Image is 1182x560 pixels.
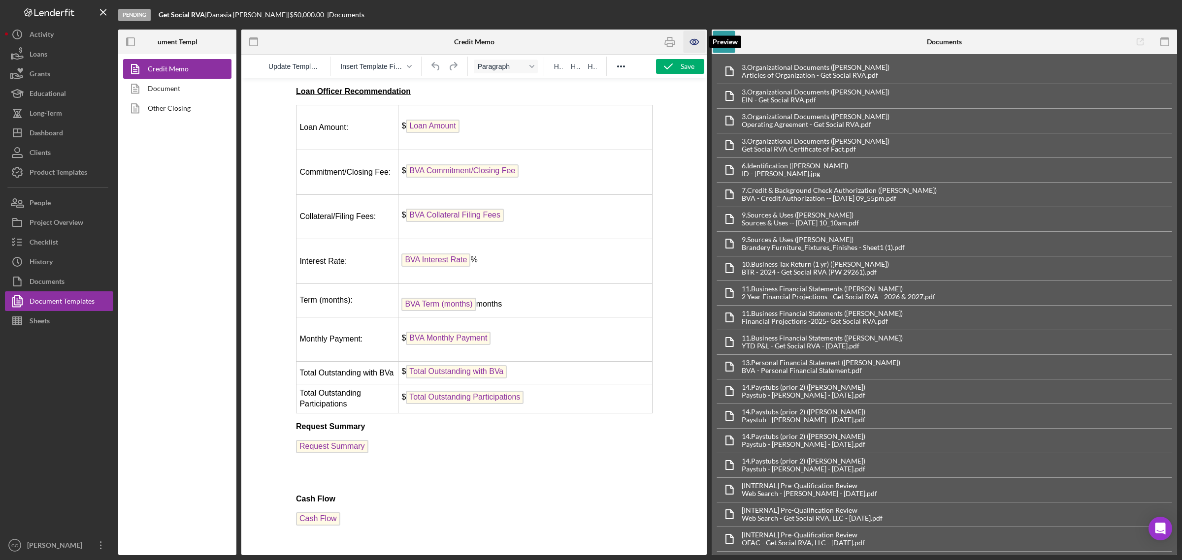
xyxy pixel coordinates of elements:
[159,10,205,19] b: Get Social RVA
[118,9,151,21] div: Pending
[742,317,903,325] div: Financial Projections -2025- Get Social RVA.pdf
[742,465,865,473] div: Paystub - [PERSON_NAME] - [DATE].pdf
[207,11,290,19] div: Danasia [PERSON_NAME] |
[742,293,935,301] div: 2 Year Financial Projections - Get Social RVA - 2026 & 2027.pdf
[30,123,63,145] div: Dashboard
[656,59,704,74] button: Save
[5,311,113,331] button: Sheets
[30,311,50,333] div: Sheets
[742,162,848,170] div: 6. Identification ([PERSON_NAME])
[30,252,53,274] div: History
[5,103,113,123] button: Long-Term
[11,543,18,548] text: CC
[742,359,900,367] div: 13. Personal Financial Statement ([PERSON_NAME])
[742,113,889,121] div: 3. Organizational Documents ([PERSON_NAME])
[454,38,494,46] b: Credit Memo
[742,63,889,71] div: 3. Organizational Documents ([PERSON_NAME])
[742,211,859,219] div: 9. Sources & Uses ([PERSON_NAME])
[5,193,113,213] button: People
[742,482,877,490] div: [INTERNAL] Pre-Qualification Review
[742,244,905,251] div: Brandery Furniture_Fixtures_Finishes - Sheet1 (1).pdf
[145,38,210,46] b: Document Templates
[30,232,58,254] div: Checklist
[742,416,865,424] div: Paystub - [PERSON_NAME] - [DATE].pdf
[742,194,937,202] div: BVA - Credit Authorization -- [DATE] 09_55pm.pdf
[290,11,327,19] div: $50,000.00
[5,162,113,182] a: Product Templates
[427,60,444,73] button: Undo
[742,187,937,194] div: 7. Credit & Background Check Authorization ([PERSON_NAME])
[742,383,865,391] div: 14. Paystubs (prior 2) ([PERSON_NAME])
[159,11,207,19] div: |
[5,232,113,252] button: Checklist
[681,59,694,74] div: Save
[742,236,905,244] div: 9. Sources & Uses ([PERSON_NAME])
[742,219,859,227] div: Sources & Uses -- [DATE] 10_10am.pdf
[264,60,324,73] button: Reset the template to the current product template value
[30,291,95,313] div: Document Templates
[5,25,113,44] button: Activity
[742,490,877,498] div: Web Search - [PERSON_NAME] - [DATE].pdf
[5,252,113,272] button: History
[30,103,62,125] div: Long-Term
[30,213,83,235] div: Project Overview
[571,62,579,70] span: H2
[25,535,89,558] div: [PERSON_NAME]
[5,213,113,232] a: Project Overview
[5,84,113,103] button: Educational
[30,193,51,215] div: People
[5,64,113,84] button: Grants
[742,433,865,440] div: 14. Paystubs (prior 2) ([PERSON_NAME])
[742,260,889,268] div: 10. Business Tax Return (1 yr) ([PERSON_NAME])
[1149,517,1172,540] div: Open Intercom Messenger
[5,272,113,291] button: Documents
[30,64,50,86] div: Grants
[554,62,562,70] span: H1
[268,62,320,70] span: Update Template
[550,60,566,73] button: Heading 1
[5,535,113,555] button: CC[PERSON_NAME]
[742,96,889,104] div: EIN - Get Social RVA.pdf
[584,60,600,73] button: Heading 3
[123,98,227,118] a: Other Closing
[742,334,903,342] div: 11. Business Financial Statements ([PERSON_NAME])
[742,268,889,276] div: BTR - 2024 - Get Social RVA (PW 29261).pdf
[30,84,66,106] div: Educational
[742,514,883,522] div: Web Search - Get Social RVA, LLC - [DATE].pdf
[742,506,883,514] div: [INTERNAL] Pre-Qualification Review
[742,310,903,317] div: 11. Business Financial Statements ([PERSON_NAME])
[30,44,47,66] div: Loans
[123,59,227,79] a: Credit Memo
[5,44,113,64] button: Loans
[30,25,54,47] div: Activity
[742,342,903,350] div: YTD P&L - Get Social RVA - [DATE].pdf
